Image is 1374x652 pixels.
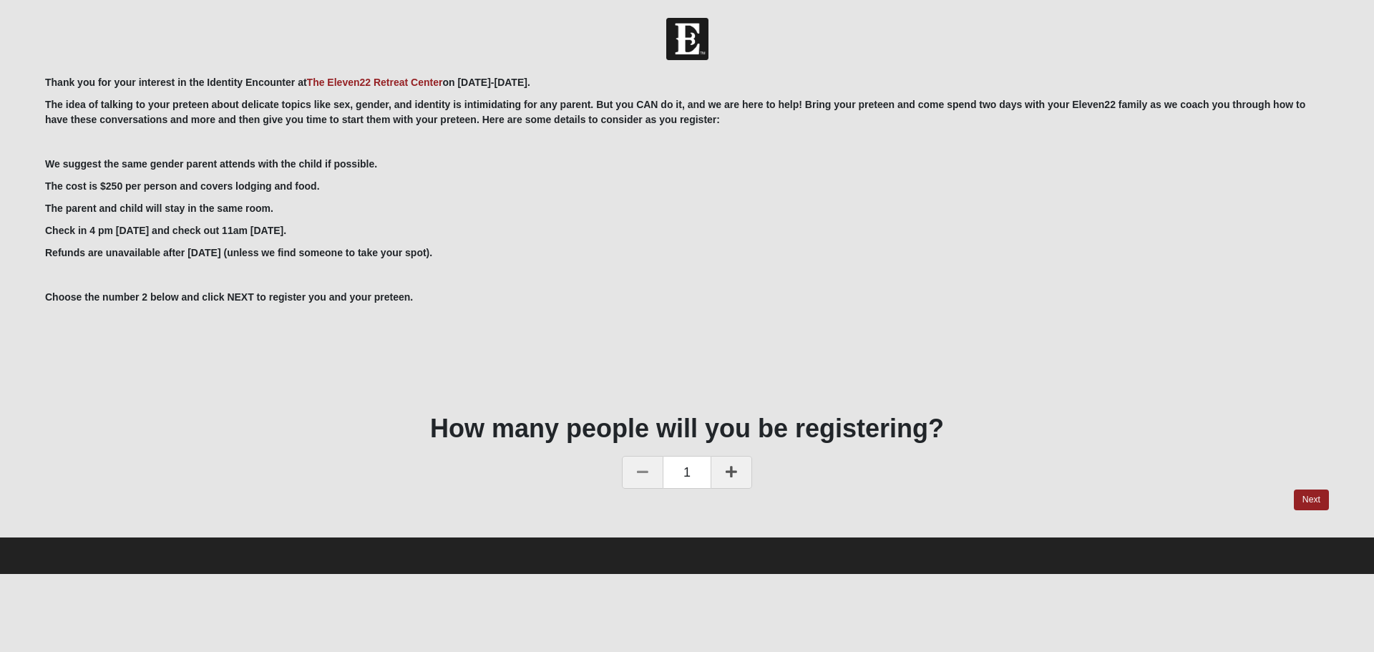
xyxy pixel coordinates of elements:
[45,225,286,236] b: Check in 4 pm [DATE] and check out 11am [DATE].
[45,247,432,258] b: Refunds are unavailable after [DATE] (unless we find someone to take your spot).
[45,203,273,214] b: The parent and child will stay in the same room.
[307,77,443,88] a: The Eleven22 Retreat Center
[45,99,1305,125] b: The idea of talking to your preteen about delicate topics like sex, gender, and identity is intim...
[666,18,708,60] img: Church of Eleven22 Logo
[45,77,530,88] b: Thank you for your interest in the Identity Encounter at on [DATE]-[DATE].
[45,158,377,170] b: We suggest the same gender parent attends with the child if possible.
[1294,490,1329,510] a: Next
[45,413,1329,444] h1: How many people will you be registering?
[663,456,711,489] span: 1
[45,180,320,192] b: The cost is $250 per person and covers lodging and food.
[45,291,413,303] b: Choose the number 2 below and click NEXT to register you and your preteen.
